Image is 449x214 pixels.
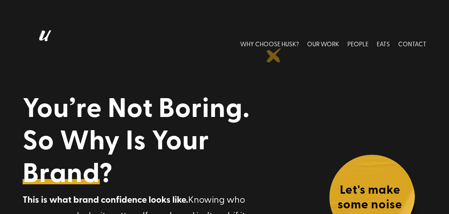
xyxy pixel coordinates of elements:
a: Brand [23,155,100,188]
a: WHY CHOOSE HUSK? [240,27,299,61]
a: CONTACT [398,27,426,61]
a: PEOPLE [347,27,368,61]
img: Husk logo [23,27,64,61]
h1: You’re Not Boring. So Why Is Your ? [23,90,256,191]
a: EATS [377,27,390,61]
a: OUR WORK [307,27,339,61]
strong: This is what brand confidence looks like. [23,193,188,206]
